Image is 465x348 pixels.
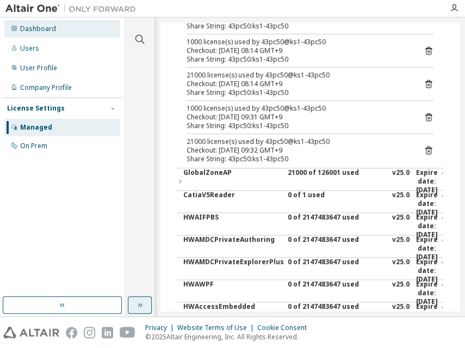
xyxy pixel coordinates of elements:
[392,168,410,194] div: v25.0
[288,168,386,194] div: 21000 of 126001 used
[187,80,407,88] div: Checkout: [DATE] 08:14 GMT+9
[187,155,407,163] div: Share String: 43pc50:ks1-43pc50
[416,235,443,261] div: Expire date: [DATE]
[120,327,135,338] img: youtube.svg
[416,280,443,306] div: Expire date: [DATE]
[187,137,407,146] div: 21000 license(s) used by 43pc50@ks1-43pc50
[416,213,443,239] div: Expire date: [DATE]
[416,258,443,284] div: Expire date: [DATE]
[183,235,281,261] div: HWAMDCPrivateAuthoring
[288,280,386,306] div: 0 of 2147483647 used
[187,55,407,64] div: Share String: 43pc50:ks1-43pc50
[392,191,410,217] div: v25.0
[183,258,443,284] button: HWAMDCPrivateExplorerPlus0 of 2147483647 usedv25.0Expire date:[DATE]
[183,191,281,217] div: CatiaV5Reader
[20,64,57,72] div: User Profile
[187,104,407,113] div: 1000 license(s) used by 43pc50@ks1-43pc50
[187,22,407,30] div: Share String: 43pc50:ks1-43pc50
[187,121,407,130] div: Share String: 43pc50:ks1-43pc50
[20,142,47,150] div: On Prem
[288,191,386,217] div: 0 of 1 used
[187,71,407,80] div: 21000 license(s) used by 43pc50@ks1-43pc50
[257,323,313,332] div: Cookie Consent
[183,302,443,328] button: HWAccessEmbedded0 of 2147483647 usedv25.0Expire date:[DATE]
[20,44,39,53] div: Users
[288,213,386,239] div: 0 of 2147483647 used
[3,327,59,338] img: altair_logo.svg
[102,327,113,338] img: linkedin.svg
[183,235,443,261] button: HWAMDCPrivateAuthoring0 of 2147483647 usedv25.0Expire date:[DATE]
[416,168,443,194] div: Expire date: [DATE]
[145,332,313,341] p: © 2025 Altair Engineering, Inc. All Rights Reserved.
[5,3,141,14] img: Altair One
[187,38,407,46] div: 1000 license(s) used by 43pc50@ks1-43pc50
[183,191,443,217] button: CatiaV5Reader0 of 1 usedv25.0Expire date:[DATE]
[20,25,56,33] div: Dashboard
[20,123,52,132] div: Managed
[187,88,407,97] div: Share String: 43pc50:ks1-43pc50
[416,191,443,217] div: Expire date: [DATE]
[20,83,72,92] div: Company Profile
[288,235,386,261] div: 0 of 2147483647 used
[288,258,386,284] div: 0 of 2147483647 used
[66,327,77,338] img: facebook.svg
[183,213,443,239] button: HWAIFPBS0 of 2147483647 usedv25.0Expire date:[DATE]
[7,104,65,113] div: License Settings
[183,168,281,194] div: GlobalZoneAP
[392,235,410,261] div: v25.0
[392,258,410,284] div: v25.0
[177,168,443,194] button: GlobalZoneAP21000 of 126001 usedv25.0Expire date:[DATE]
[392,213,410,239] div: v25.0
[183,213,281,239] div: HWAIFPBS
[392,280,410,306] div: v25.0
[187,113,407,121] div: Checkout: [DATE] 09:31 GMT+9
[183,302,281,328] div: HWAccessEmbedded
[183,258,281,284] div: HWAMDCPrivateExplorerPlus
[183,280,443,306] button: HWAWPF0 of 2147483647 usedv25.0Expire date:[DATE]
[187,146,407,155] div: Checkout: [DATE] 09:32 GMT+9
[416,302,443,328] div: Expire date: [DATE]
[183,280,281,306] div: HWAWPF
[392,302,410,328] div: v25.0
[84,327,95,338] img: instagram.svg
[177,323,257,332] div: Website Terms of Use
[187,46,407,55] div: Checkout: [DATE] 08:14 GMT+9
[145,323,177,332] div: Privacy
[288,302,386,328] div: 0 of 2147483647 used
